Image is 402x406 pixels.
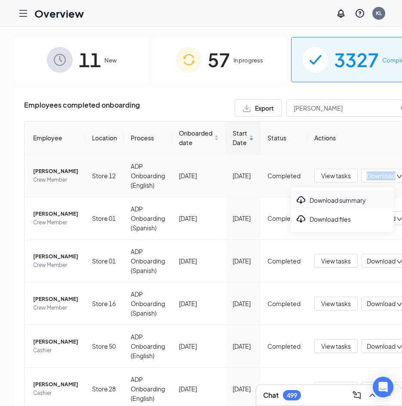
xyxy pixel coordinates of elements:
div: Completed [267,171,301,180]
div: Open Intercom Messenger [373,377,393,397]
th: Location [85,121,124,155]
div: [DATE] [179,171,219,180]
span: Employees completed onboarding [24,99,140,117]
svg: Notifications [336,8,346,19]
div: [DATE] [179,214,219,223]
span: 3327 [334,45,379,74]
div: Completed [267,214,301,223]
button: View tasks [314,169,358,183]
span: View tasks [321,171,351,180]
svg: Download [296,195,306,205]
th: Process [124,121,172,155]
span: View tasks [321,256,351,266]
div: [DATE] [233,299,254,308]
span: View tasks [321,299,351,308]
td: ADP Onboarding (English) [124,325,172,368]
th: Onboarded date [172,121,226,155]
div: 499 [287,392,297,399]
svg: Hamburger [18,8,28,19]
div: Completed [267,384,301,394]
span: Crew Member [33,176,78,184]
div: [DATE] [179,299,219,308]
span: [PERSON_NAME] [33,380,78,389]
span: View tasks [321,384,351,394]
span: Cashier [33,389,78,397]
div: Completed [267,299,301,308]
div: Download files [296,214,389,224]
span: [PERSON_NAME] [33,295,78,304]
svg: Download [296,214,306,224]
div: [DATE] [233,341,254,351]
div: [DATE] [233,256,254,266]
th: Status [261,121,307,155]
button: View tasks [314,339,358,353]
span: [PERSON_NAME] [33,210,78,218]
svg: ChevronUp [367,390,377,400]
th: Employee [25,121,85,155]
td: Store 01 [85,197,124,240]
h1: Overview [34,6,84,21]
td: ADP Onboarding (Spanish) [124,240,172,282]
td: Store 50 [85,325,124,368]
h3: Chat [263,391,279,400]
div: [DATE] [179,384,219,394]
span: Cashier [33,346,78,355]
td: ADP Onboarding (English) [124,155,172,197]
button: ComposeMessage [350,388,364,402]
span: Download [367,257,396,266]
button: View tasks [314,254,358,268]
td: ADP Onboarding (Spanish) [124,197,172,240]
span: Download [367,171,396,180]
div: KL [376,9,382,17]
td: Store 01 [85,240,124,282]
div: [DATE] [233,214,254,223]
div: Completed [267,341,301,351]
span: Start Date [233,128,247,147]
svg: ComposeMessage [352,390,362,400]
span: Download [367,342,396,351]
div: [DATE] [233,384,254,394]
span: [PERSON_NAME] [33,338,78,346]
span: In progress [233,56,263,65]
td: Store 16 [85,282,124,325]
svg: QuestionInfo [355,8,365,19]
span: [PERSON_NAME] [33,167,78,176]
span: New [104,56,117,65]
span: View tasks [321,341,351,351]
span: Crew Member [33,218,78,227]
span: [PERSON_NAME] [33,252,78,261]
span: Export [255,105,274,111]
span: 57 [208,45,230,74]
div: [DATE] [233,171,254,180]
span: Crew Member [33,261,78,270]
span: Download [367,299,396,308]
span: 11 [79,45,101,74]
button: View tasks [314,382,358,396]
span: Crew Member [33,304,78,312]
div: [DATE] [179,341,219,351]
span: Onboarded date [179,128,212,147]
button: View tasks [314,297,358,310]
div: [DATE] [179,256,219,266]
td: Store 12 [85,155,124,197]
button: ChevronUp [365,388,379,402]
div: Completed [267,256,301,266]
td: ADP Onboarding (Spanish) [124,282,172,325]
button: Export [235,99,282,117]
div: Download summary [296,195,389,205]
